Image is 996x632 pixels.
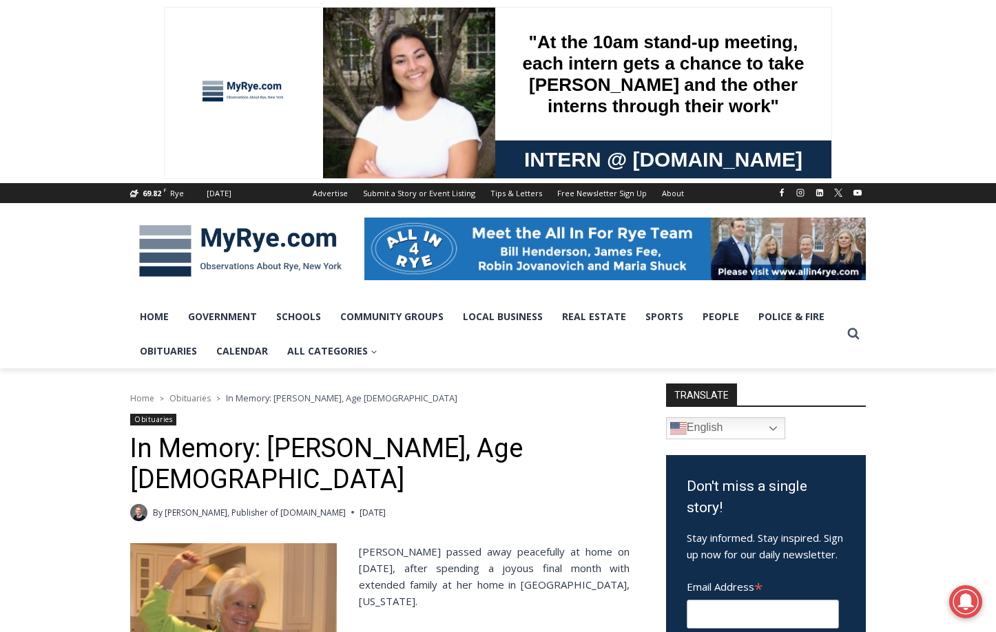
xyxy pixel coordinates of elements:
a: YouTube [849,185,866,201]
a: About [654,183,692,203]
a: [PERSON_NAME], Publisher of [DOMAIN_NAME] [165,507,346,518]
button: View Search Form [841,322,866,346]
a: Intern @ [DOMAIN_NAME] [331,134,667,171]
a: Obituaries [130,334,207,368]
a: English [666,417,785,439]
a: Community Groups [331,299,453,334]
a: Instagram [792,185,809,201]
img: MyRye.com [130,215,351,287]
a: Real Estate [552,299,636,334]
div: "...watching a master [PERSON_NAME] chef prepare an omakase meal is fascinating dinner theater an... [141,86,196,165]
span: > [160,394,164,403]
a: Schools [267,299,331,334]
a: X [830,185,847,201]
span: Open Tues. - Sun. [PHONE_NUMBER] [4,142,135,194]
strong: TRANSLATE [666,383,737,405]
a: Tips & Letters [483,183,550,203]
nav: Breadcrumbs [130,391,630,405]
a: Open Tues. - Sun. [PHONE_NUMBER] [1,138,138,171]
div: "At the 10am stand-up meeting, each intern gets a chance to take [PERSON_NAME] and the other inte... [348,1,651,134]
a: Submit a Story or Event Listing [355,183,483,203]
a: Linkedin [811,185,828,201]
a: People [693,299,749,334]
h1: In Memory: [PERSON_NAME], Age [DEMOGRAPHIC_DATA] [130,433,630,496]
a: Author image [130,504,147,521]
span: Intern @ [DOMAIN_NAME] [360,137,639,168]
a: Police & Fire [749,299,834,334]
a: Advertise [305,183,355,203]
a: Sports [636,299,693,334]
h3: Don't miss a single story! [687,476,845,519]
span: In Memory: [PERSON_NAME], Age [DEMOGRAPHIC_DATA] [226,392,457,404]
a: Obituaries [169,392,211,404]
a: Free Newsletter Sign Up [550,183,654,203]
img: All in for Rye [364,218,866,280]
span: F [163,186,167,193]
span: > [216,394,220,403]
a: Local Business [453,299,552,334]
nav: Primary Navigation [130,299,841,369]
a: Calendar [207,334,278,368]
img: en [670,420,687,436]
time: [DATE] [360,506,386,519]
p: [PERSON_NAME] passed away peacefully at home on [DATE], after spending a joyous final month with ... [130,543,630,609]
a: Obituaries [130,414,176,425]
nav: Secondary Navigation [305,183,692,203]
span: By [153,506,163,519]
a: Government [178,299,267,334]
div: Rye [170,187,184,200]
label: Email Address [687,573,839,598]
a: Home [130,392,154,404]
p: Stay informed. Stay inspired. Sign up now for our daily newsletter. [687,529,845,562]
a: Home [130,299,178,334]
div: [DATE] [207,187,231,200]
span: 69.82 [143,188,161,198]
a: Facebook [774,185,790,201]
button: Child menu of All Categories [278,334,387,368]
